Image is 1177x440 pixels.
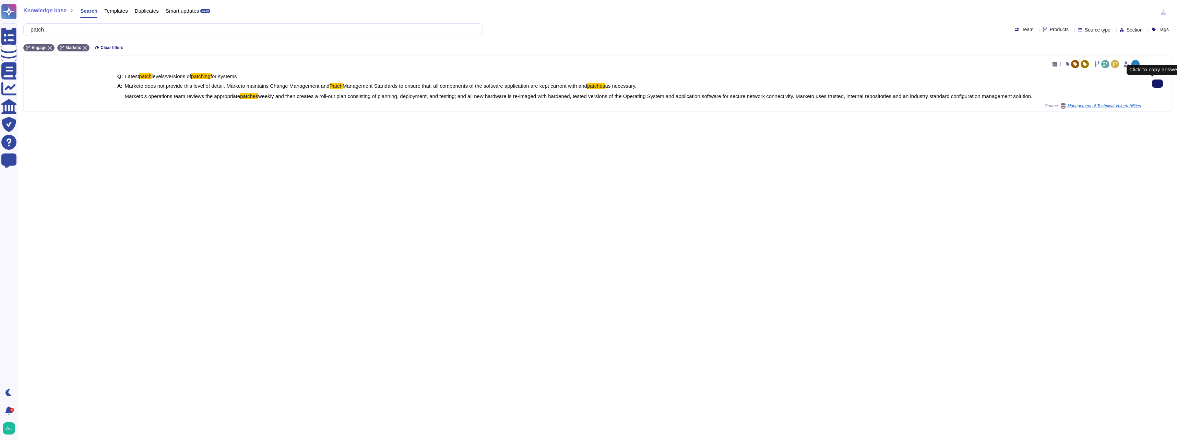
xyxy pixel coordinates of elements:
[32,46,46,50] span: Engage
[1158,27,1169,32] span: Tags
[166,8,199,13] span: Smart updates
[1,421,20,436] button: user
[330,83,343,89] mark: Patch
[240,93,258,99] mark: patches
[1131,60,1140,68] img: user
[587,83,605,89] mark: patches
[200,9,210,13] div: BETA
[10,408,14,412] div: 9+
[1059,62,1061,66] span: 1
[1127,27,1143,32] span: Section
[1022,27,1034,32] span: Team
[100,46,123,50] span: Clear filters
[152,73,191,79] span: levels/versions of
[66,46,81,50] span: Marketo
[125,73,139,79] span: Latest
[125,83,330,89] span: Marketo does not provide this level of detail. Marketo maintains Change Management and
[3,422,15,435] img: user
[23,8,67,13] span: Knowledge base
[1085,27,1110,32] span: Source type
[258,93,1033,99] span: weekly and then creates a roll-out plan consisting of planning, deployment, and testing; and all ...
[27,24,475,36] input: Search a question or template...
[80,8,97,13] span: Search
[1067,104,1141,108] span: Management of Technical Vulnerabilities
[1050,27,1069,32] span: Products
[191,73,211,79] mark: patching
[117,74,123,79] b: Q:
[1045,103,1141,109] span: Source:
[104,8,128,13] span: Templates
[211,73,237,79] span: for systems
[117,83,123,99] b: A:
[139,73,152,79] mark: patch
[135,8,159,13] span: Duplicates
[343,83,587,89] span: Management Standards to ensure that: all components of the software application are kept current ...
